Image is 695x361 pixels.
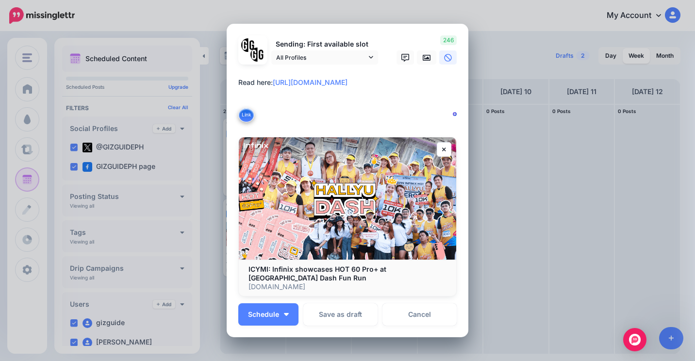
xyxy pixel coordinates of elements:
button: Save as draft [303,303,378,326]
a: Cancel [382,303,457,326]
span: All Profiles [276,52,366,63]
img: JT5sWCfR-79925.png [250,48,265,62]
button: Schedule [238,303,298,326]
div: Open Intercom Messenger [623,328,646,351]
a: All Profiles [271,50,378,65]
span: Schedule [248,311,279,318]
p: [DOMAIN_NAME] [248,282,447,291]
textarea: To enrich screen reader interactions, please activate Accessibility in Grammarly extension settings [238,77,462,123]
img: 353459792_649996473822713_4483302954317148903_n-bsa138318.png [241,38,255,52]
img: arrow-down-white.png [284,313,289,316]
b: ICYMI: Infinix showcases HOT 60 Pro+ at [GEOGRAPHIC_DATA] Dash Fun Run [248,265,386,282]
div: Read here: [238,77,462,88]
img: ICYMI: Infinix showcases HOT 60 Pro+ at Viu Hallyu Dash Fun Run [239,137,456,260]
span: 246 [440,35,457,45]
button: Link [238,108,254,122]
p: Sending: First available slot [271,39,378,50]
